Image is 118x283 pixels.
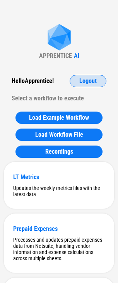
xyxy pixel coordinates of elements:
div: Select a workflow to execute [12,92,106,105]
img: Apprentice AI [44,24,75,52]
span: Load Example Workflow [29,115,89,121]
span: Load Workflow File [35,132,83,138]
button: Logout [70,75,106,87]
div: LT Metrics [13,173,105,181]
span: Logout [79,78,97,84]
div: AI [74,52,79,59]
div: APPRENTICE [39,52,72,59]
button: Load Example Workflow [15,112,103,124]
div: Hello Apprentice ! [12,75,54,87]
span: Recordings [45,149,73,155]
div: Processes and updates prepaid expenses data from Netsuite, handling vendor information and expens... [13,237,105,261]
button: Load Workflow File [15,129,103,141]
button: Recordings [15,146,103,158]
div: Prepaid Expenses [13,225,105,232]
div: Updates the weekly metrics files with the latest data [13,185,105,197]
